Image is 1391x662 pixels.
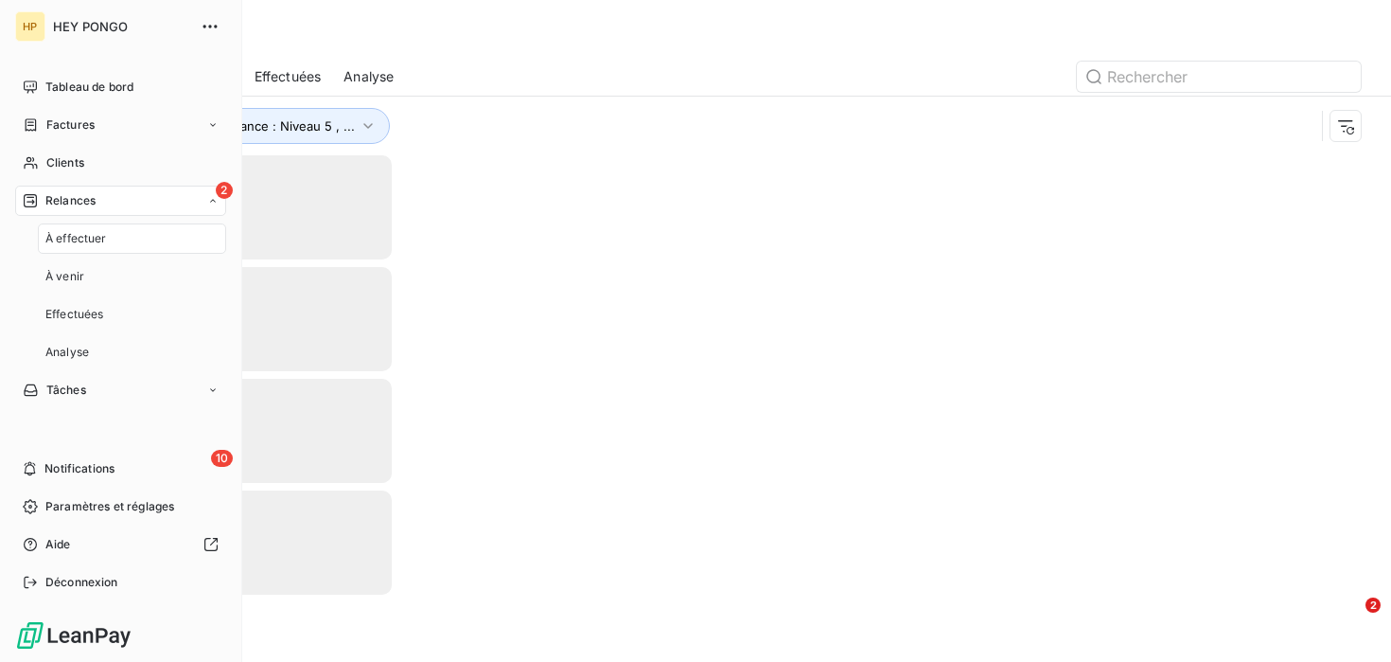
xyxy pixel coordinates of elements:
[45,306,104,323] span: Effectuées
[15,529,226,560] a: Aide
[45,344,89,361] span: Analyse
[45,79,133,96] span: Tableau de bord
[45,268,84,285] span: À venir
[45,498,174,515] span: Paramètres et réglages
[15,11,45,42] div: HP
[1365,598,1381,613] span: 2
[216,182,233,199] span: 2
[45,574,118,591] span: Déconnexion
[343,67,394,86] span: Analyse
[45,230,107,247] span: À effectuer
[46,116,95,134] span: Factures
[134,108,390,144] button: Niveau de relance : Niveau 5 , ...
[162,118,355,134] span: Niveau de relance : Niveau 5 , ...
[45,192,96,209] span: Relances
[1327,598,1372,643] iframe: Intercom live chat
[45,536,71,553] span: Aide
[255,67,322,86] span: Effectuées
[44,460,114,477] span: Notifications
[1077,62,1361,92] input: Rechercher
[15,620,132,651] img: Logo LeanPay
[211,450,233,467] span: 10
[46,382,86,399] span: Tâches
[53,19,189,34] span: HEY PONGO
[46,154,84,171] span: Clients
